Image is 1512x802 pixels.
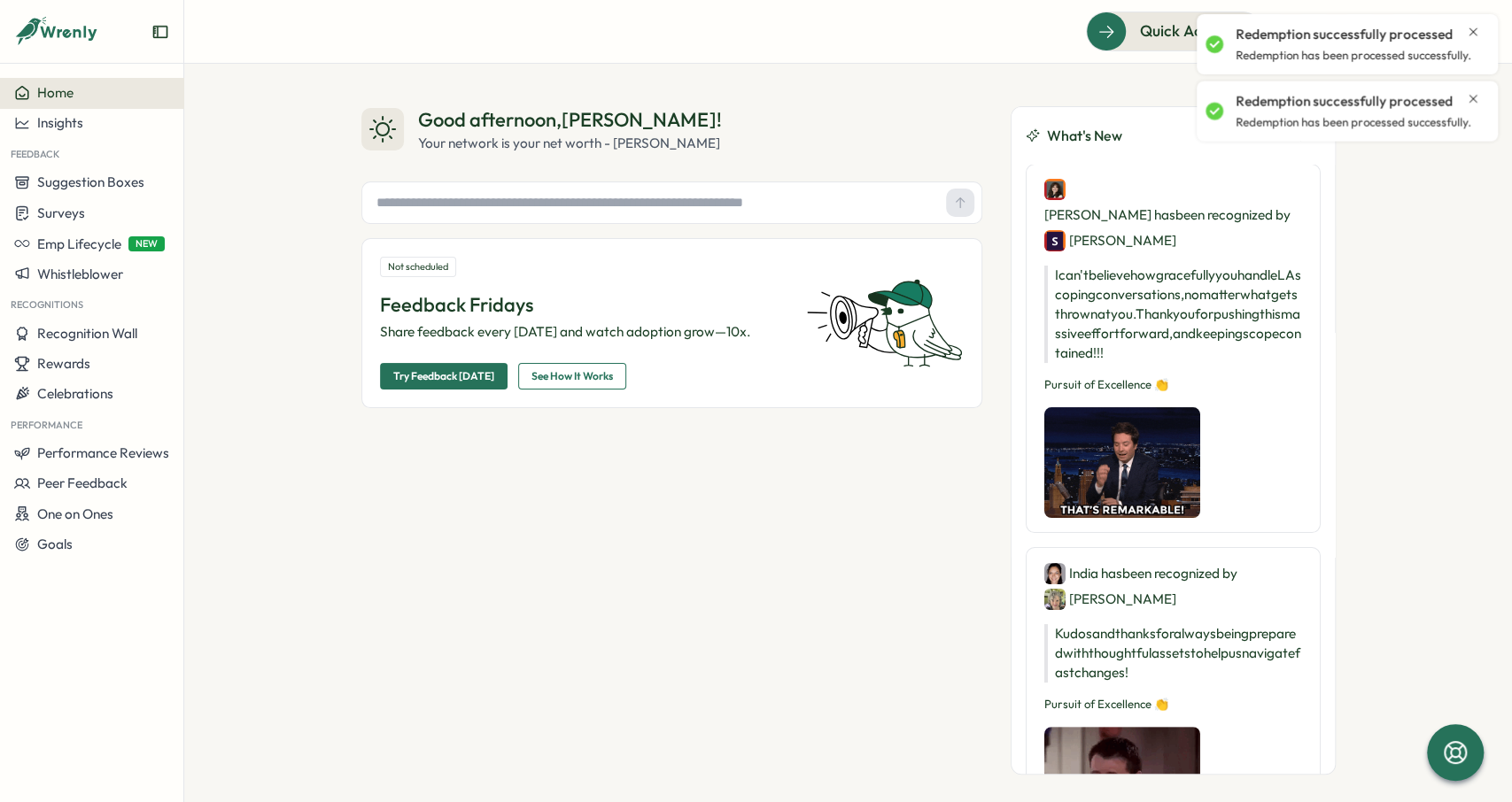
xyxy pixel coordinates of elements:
[1236,115,1471,131] p: Redemption has been processed successfully.
[418,106,722,134] div: Good afternoon , [PERSON_NAME] !
[1236,92,1453,112] p: Redemption successfully processed
[37,266,123,282] span: Whistleblower
[1044,230,1066,251] img: Sarah Lazarich
[37,204,85,221] span: Surveys
[1086,12,1262,50] button: Quick Actions
[380,363,508,389] button: Try Feedback [DATE]
[1466,92,1480,106] button: Close notification
[37,235,121,252] span: Emp Lifecycle
[380,322,786,342] p: Share feedback every [DATE] and watch adoption grow—10x.
[1044,588,1176,610] div: [PERSON_NAME]
[1044,179,1066,200] img: Isabelle Hirschy
[380,257,456,277] div: Not scheduled
[1466,25,1480,39] button: Close notification
[1044,697,1302,713] p: Pursuit of Excellence 👏
[1047,125,1122,147] span: What's New
[1044,589,1066,610] img: Lisa Warner
[1044,179,1302,251] div: [PERSON_NAME] has been recognized by
[518,363,626,389] button: See How It Works
[531,364,613,389] span: See How It Works
[393,364,494,389] span: Try Feedback [DATE]
[37,325,137,342] span: Recognition Wall
[1044,266,1302,363] p: I can't believe how gracefully you handle LA scoping conversations, no matter what gets thrown at...
[1140,19,1237,42] span: Quick Actions
[37,385,113,402] span: Celebrations
[37,474,128,491] span: Peer Feedback
[1044,407,1200,519] img: Recognition Image
[418,134,722,153] div: Your network is your net worth - [PERSON_NAME]
[37,444,169,461] span: Performance Reviews
[37,505,113,522] span: One on Ones
[37,174,144,190] span: Suggestion Boxes
[151,23,169,41] button: Expand sidebar
[380,291,786,319] p: Feedback Fridays
[1044,562,1302,610] div: India has been recognized by
[1236,25,1453,44] p: Redemption successfully processed
[37,536,73,552] span: Goals
[37,84,74,101] span: Home
[1044,377,1302,393] p: Pursuit of Excellence 👏
[37,355,90,372] span: Rewards
[37,114,83,131] span: Insights
[1236,48,1471,64] p: Redemption has been processed successfully.
[1044,563,1066,584] img: India Bastien
[1044,229,1176,251] div: [PERSON_NAME]
[128,236,165,251] span: NEW
[1044,624,1302,682] p: Kudos and thanks for always being prepared with thoughtful assets to help us navigate fast changes!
